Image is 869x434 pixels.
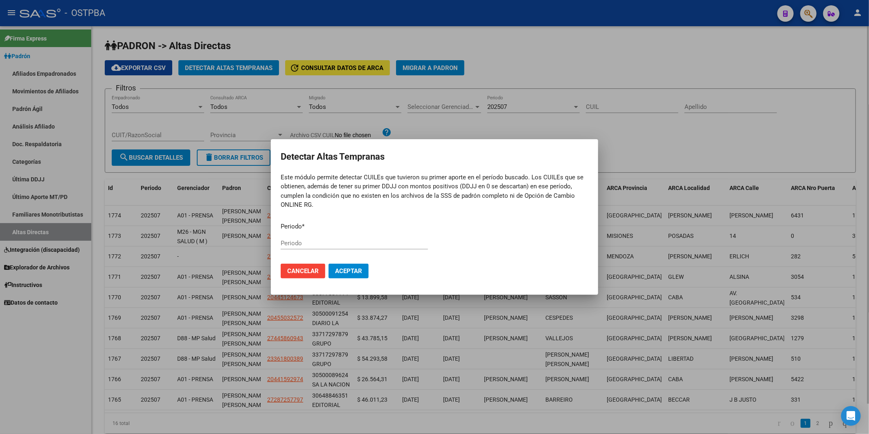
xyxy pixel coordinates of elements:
button: Cancelar [281,264,325,278]
h2: Detectar Altas Tempranas [281,149,588,165]
div: Open Intercom Messenger [841,406,861,426]
p: Este módulo permite detectar CUILEs que tuvieron su primer aporte en el período buscado. Los CUIL... [281,173,588,210]
span: Cancelar [287,267,319,275]
span: Aceptar [335,267,362,275]
button: Aceptar [329,264,369,278]
p: Periodo [281,222,428,231]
